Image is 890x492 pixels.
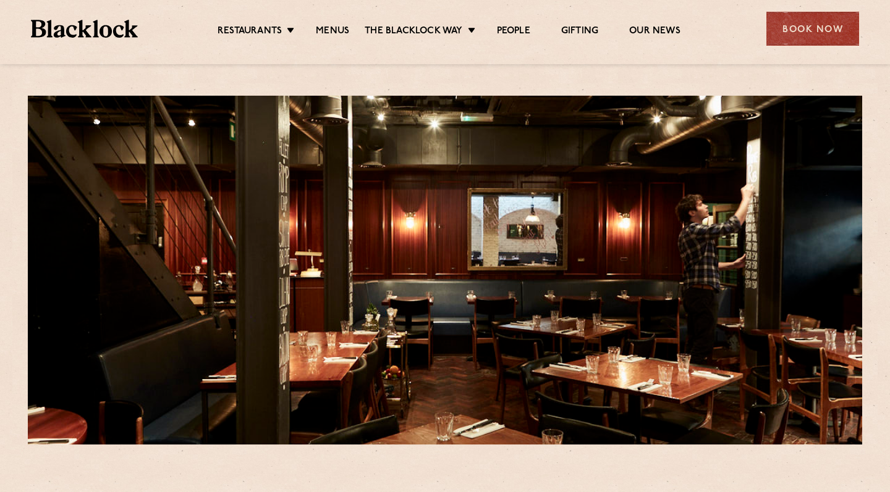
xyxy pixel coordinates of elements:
[316,25,349,39] a: Menus
[629,25,680,39] a: Our News
[31,20,138,38] img: BL_Textured_Logo-footer-cropped.svg
[497,25,530,39] a: People
[365,25,462,39] a: The Blacklock Way
[218,25,282,39] a: Restaurants
[561,25,598,39] a: Gifting
[766,12,859,46] div: Book Now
